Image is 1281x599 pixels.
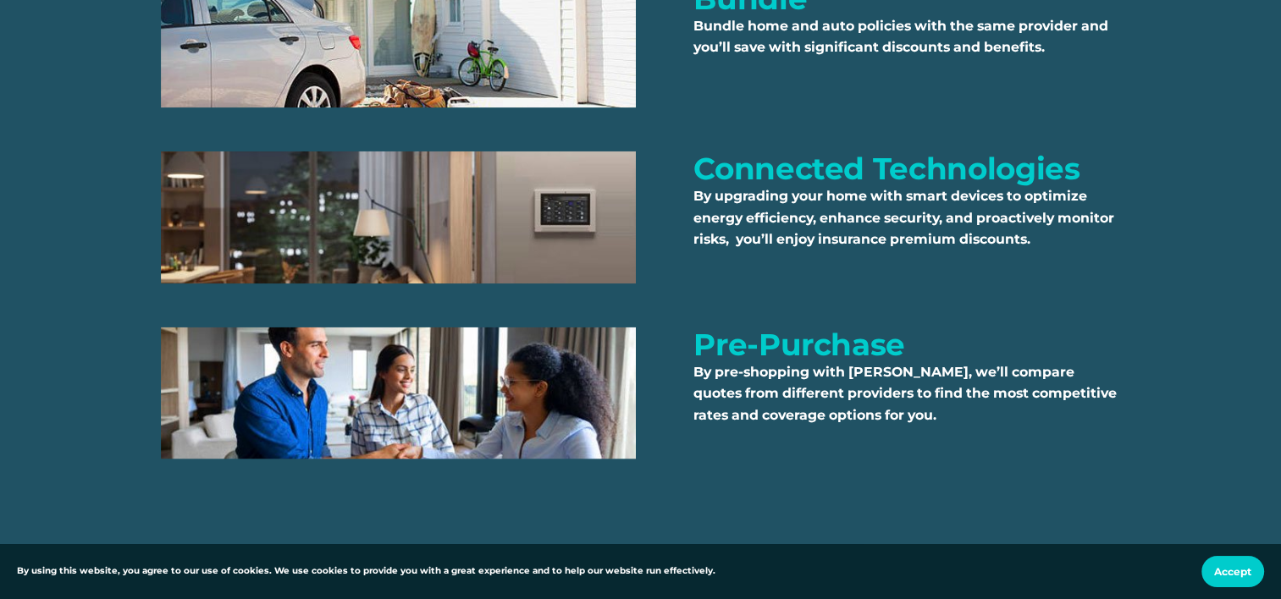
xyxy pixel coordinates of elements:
[693,151,1168,186] h3: Connected Technologies
[693,327,1120,362] h3: Pre-Purchase
[693,188,1118,247] strong: By upgrading your home with smart devices to optimize energy efficiency, enhance security, and pr...
[693,15,1120,58] p: Bundle home and auto policies with the same provider and you’ll save with significant discounts a...
[1214,565,1251,578] span: Accept
[17,564,715,579] p: By using this website, you agree to our use of cookies. We use cookies to provide you with a grea...
[1201,556,1264,587] button: Accept
[693,361,1120,426] p: By pre-shopping with [PERSON_NAME], we’ll compare quotes from different providers to find the mos...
